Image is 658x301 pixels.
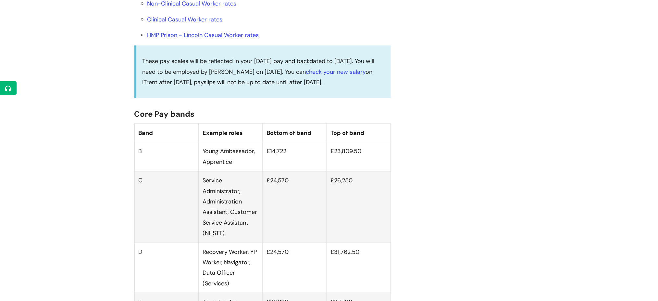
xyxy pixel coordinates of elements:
[134,172,198,243] td: C
[147,31,259,39] a: HMP Prison - Lincoln Casual Worker rates
[198,142,262,172] td: Young Ambassador, Apprentice
[198,243,262,293] td: Recovery Worker, YP Worker, Navigator, Data Officer (Services)
[327,124,391,142] th: Top of band
[306,68,366,76] a: check your new salary
[327,142,391,172] td: £23,809.50
[143,56,384,87] p: These pay scales will be reflected in your [DATE] pay and backdated to [DATE]. You will need to b...
[134,124,198,142] th: Band
[198,172,262,243] td: Service Administrator, Administration Assistant, Customer Service Assistant (NHSTT)
[134,243,198,293] td: D
[263,142,327,172] td: £14,722
[327,243,391,293] td: £31,762.50
[198,124,262,142] th: Example roles
[327,172,391,243] td: £26,250
[263,243,327,293] td: £24,570
[263,172,327,243] td: £24,570
[134,142,198,172] td: B
[263,124,327,142] th: Bottom of band
[134,109,195,119] span: Core Pay bands
[147,16,223,23] a: Clinical Casual Worker rates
